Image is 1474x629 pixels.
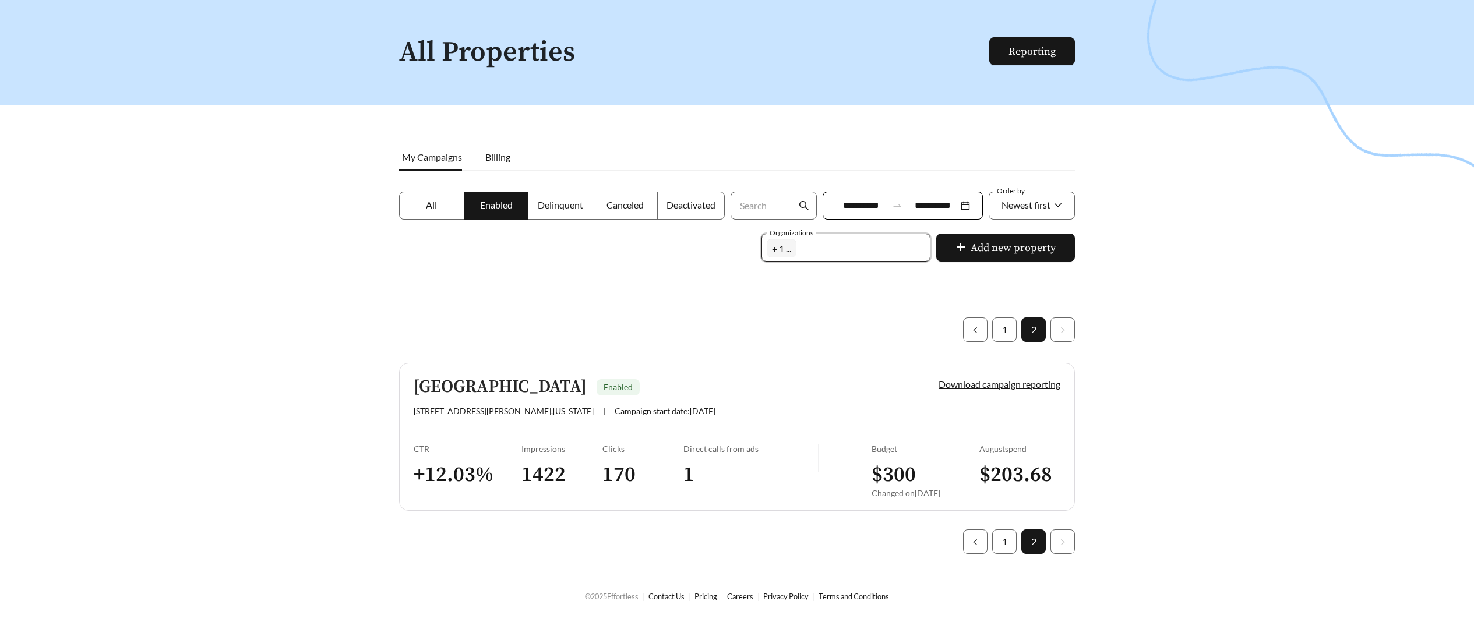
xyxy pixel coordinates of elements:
h3: 170 [602,462,683,488]
span: My Campaigns [402,151,462,162]
button: right [1050,317,1075,342]
div: Budget [872,444,979,454]
span: Add new property [971,240,1056,256]
span: Enabled [480,199,513,210]
li: 2 [1021,529,1046,554]
li: 1 [992,317,1017,342]
a: 2 [1022,530,1045,553]
a: Download campaign reporting [939,379,1060,390]
a: 1 [993,318,1016,341]
h3: $ 203.68 [979,462,1060,488]
span: [STREET_ADDRESS][PERSON_NAME] , [US_STATE] [414,406,594,416]
span: to [892,200,902,211]
a: Reporting [1008,45,1056,58]
span: right [1059,539,1066,546]
a: 2 [1022,318,1045,341]
li: Next Page [1050,317,1075,342]
h5: [GEOGRAPHIC_DATA] [414,377,587,397]
div: Changed on [DATE] [872,488,979,498]
span: Enabled [604,382,633,392]
a: [GEOGRAPHIC_DATA]Enabled[STREET_ADDRESS][PERSON_NAME],[US_STATE]|Campaign start date:[DATE]Downlo... [399,363,1075,511]
button: left [963,317,988,342]
li: Previous Page [963,529,988,554]
img: line [818,444,819,472]
li: 1 [992,529,1017,554]
h3: + 12.03 % [414,462,521,488]
div: CTR [414,444,521,454]
h3: 1422 [521,462,602,488]
span: Deactivated [667,199,715,210]
span: + 1 ... [767,239,796,257]
div: Clicks [602,444,683,454]
li: Next Page [1050,529,1075,554]
li: Previous Page [963,317,988,342]
h1: All Properties [399,37,990,68]
span: Canceled [606,199,644,210]
button: left [963,529,988,554]
h3: 1 [683,462,818,488]
li: 2 [1021,317,1046,342]
span: plus [955,242,966,255]
span: + 1 ... [772,239,791,257]
span: Delinquent [538,199,583,210]
button: plusAdd new property [936,234,1075,262]
span: swap-right [892,200,902,211]
span: right [1059,327,1066,334]
span: Newest first [1002,199,1050,210]
span: left [972,327,979,334]
a: 1 [993,530,1016,553]
button: right [1050,529,1075,554]
span: Campaign start date: [DATE] [615,406,715,416]
span: left [972,539,979,546]
div: August spend [979,444,1060,454]
div: Impressions [521,444,602,454]
h3: $ 300 [872,462,979,488]
span: search [799,200,809,211]
span: Billing [485,151,510,162]
span: All [426,199,437,210]
div: Direct calls from ads [683,444,818,454]
span: | [603,406,605,416]
button: Reporting [989,37,1075,65]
